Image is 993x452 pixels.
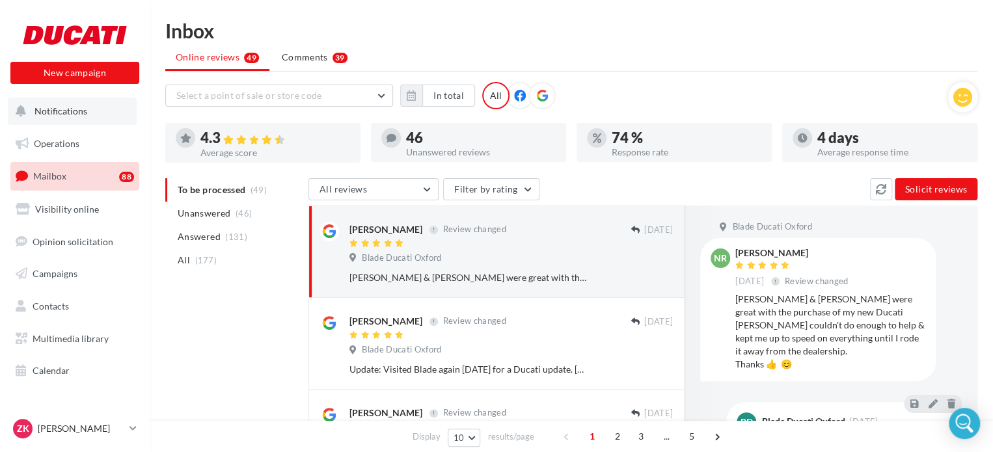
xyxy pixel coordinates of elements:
span: Blade Ducati Oxford [732,221,811,233]
button: Notifications [8,98,137,125]
div: Response rate [612,148,761,157]
span: Select a point of sale or store code [176,90,322,101]
div: [PERSON_NAME] [349,406,422,419]
span: Contacts [33,300,69,312]
span: Blade Ducati Oxford [362,344,441,356]
span: Blade Ducati Oxford [362,252,441,264]
span: All reviews [320,183,367,194]
button: Solicit reviews [895,178,977,200]
span: NR [714,252,727,265]
span: [DATE] [644,316,673,328]
a: Contacts [8,293,142,320]
span: (177) [195,255,217,265]
span: ZK [17,422,29,435]
span: Calendar [33,365,70,376]
span: [DATE] [644,224,673,236]
div: 88 [119,172,134,182]
span: Mailbox [33,170,66,181]
span: Opinion solicitation [33,235,113,246]
a: Mailbox88 [8,162,142,190]
span: BD [741,416,753,429]
a: Multimedia library [8,325,142,352]
a: Opinion solicitation [8,228,142,256]
button: 10 [448,429,481,447]
div: Open Intercom Messenger [949,408,980,439]
span: Visibility online [35,204,99,215]
a: Campaigns [8,260,142,287]
div: [PERSON_NAME] & [PERSON_NAME] were great with the purchase of my new Ducati [PERSON_NAME] couldn'... [349,271,588,284]
span: Answered [178,230,221,243]
div: Inbox [165,21,977,40]
a: Calendar [8,357,142,384]
span: Review changed [785,276,849,286]
span: 3 [631,426,651,447]
div: Blade Ducati Oxford [761,417,845,426]
button: New campaign [10,62,139,84]
div: Update: Visited Blade again [DATE] for a Ducati update. [PERSON_NAME] was brilliant! Even though ... [349,363,588,376]
span: Review changed [442,408,506,418]
div: 74 % [612,131,761,145]
span: [DATE] [735,276,764,287]
div: [PERSON_NAME] [349,315,422,328]
a: ZK [PERSON_NAME] [10,416,139,441]
span: ... [656,426,677,447]
a: Visibility online [8,196,142,223]
div: [PERSON_NAME] [349,223,422,236]
div: 46 [406,131,556,145]
p: [PERSON_NAME] [38,422,124,435]
span: (46) [236,208,252,219]
span: [DATE] [644,408,673,419]
span: Notifications [34,105,87,116]
span: 1 [582,426,603,447]
a: Operations [8,130,142,157]
span: 5 [681,426,702,447]
button: In total [400,85,475,107]
div: [PERSON_NAME] [735,248,850,258]
div: Average response time [817,148,967,157]
button: Select a point of sale or store code [165,85,393,107]
span: [DATE] [849,418,878,426]
div: 4.3 [200,131,350,146]
div: Unanswered reviews [406,148,556,157]
button: Filter by rating [443,178,539,200]
span: (131) [225,232,247,242]
div: All [482,82,510,109]
span: Multimedia library [33,333,109,344]
div: [PERSON_NAME] & [PERSON_NAME] were great with the purchase of my new Ducati [PERSON_NAME] couldn'... [735,293,925,371]
div: 4 days [817,131,967,145]
span: Comments [282,51,328,64]
button: In total [422,85,475,107]
span: Unanswered [178,207,231,220]
div: 39 [333,53,347,63]
span: All [178,254,190,267]
span: Campaigns [33,268,77,279]
span: Review changed [442,224,506,235]
span: 2 [607,426,628,447]
span: Review changed [442,316,506,326]
span: 10 [454,432,465,443]
span: Operations [34,138,79,149]
button: All reviews [308,178,439,200]
span: Display [413,431,441,443]
span: results/page [487,431,534,443]
div: Average score [200,148,350,157]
